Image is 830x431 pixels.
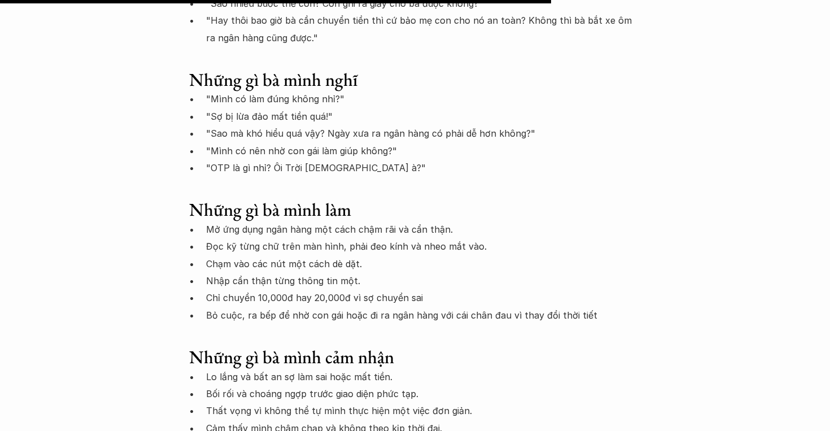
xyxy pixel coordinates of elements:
p: Bỏ cuộc, ra bếp để nhờ con gái hoặc đi ra ngân hàng với cái chân đau vì thay đổi thời tiết [206,307,641,324]
h3: Những gì bà mình cảm nhận [189,346,641,368]
p: Thất vọng vì không thể tự mình thực hiện một việc đơn giản. [206,402,641,419]
p: "Sợ bị lừa đảo mất tiền quá!" [206,108,641,125]
p: Mở ứng dụng ngân hàng một cách chậm rãi và cẩn thận. [206,221,641,238]
p: "Mình có nên nhờ con gái làm giúp không?" [206,142,641,159]
h3: Những gì bà mình làm [189,199,641,220]
p: "Sao mà khó hiểu quá vậy? Ngày xưa ra ngân hàng có phải dễ hơn không?" [206,125,641,142]
p: Nhập cẩn thận từng thông tin một. [206,272,641,289]
h3: Những gì bà mình nghĩ [189,69,641,90]
p: Chỉ chuyển 10,000đ hay 20,000đ vì sợ chuyển sai [206,289,641,306]
p: Chạm vào các nút một cách dè dặt. [206,255,641,272]
p: Bối rối và choáng ngợp trước giao diện phức tạp. [206,385,641,402]
p: "Hay thôi bao giờ bà cần chuyển tiền thì cứ bảo mẹ con cho nó an toàn? Không thì bà bắt xe ôm ra ... [206,12,641,46]
p: "OTP là gì nhỉ? Ôi Trời [DEMOGRAPHIC_DATA] à?" [206,159,641,176]
p: Lo lắng và bất an sợ làm sai hoặc mất tiền. [206,368,641,385]
p: Đọc kỹ từng chữ trên màn hình, phải đeo kính và nheo mắt vào. [206,238,641,255]
p: "Mình có làm đúng không nhỉ?" [206,90,641,107]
